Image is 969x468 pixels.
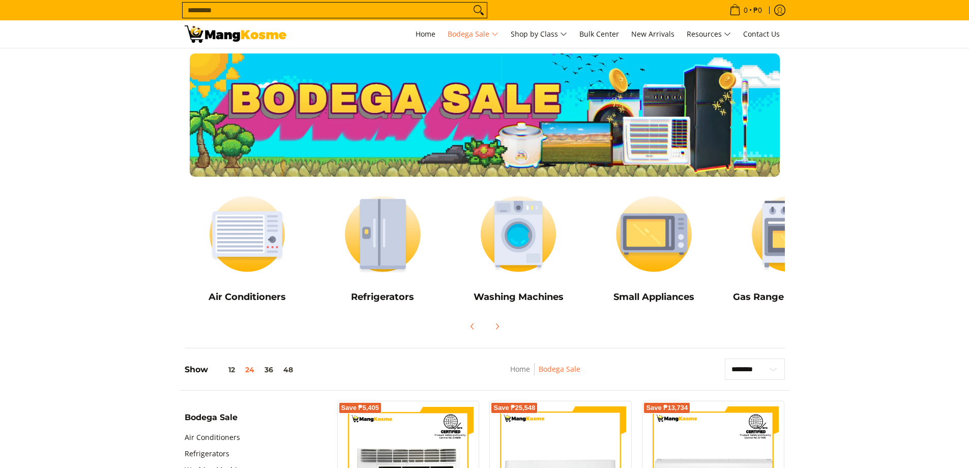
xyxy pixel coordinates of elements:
button: 24 [240,366,259,374]
a: Air Conditioners [185,429,240,446]
h5: Refrigerators [320,291,446,303]
span: 0 [742,7,749,14]
span: Resources [687,28,731,41]
button: Next [486,315,508,338]
span: Shop by Class [511,28,567,41]
a: Refrigerators [185,446,229,462]
a: Home [510,364,530,374]
span: Save ₱13,734 [646,405,688,411]
nav: Main Menu [297,20,785,48]
span: Save ₱5,405 [341,405,379,411]
nav: Breadcrumbs [443,363,649,386]
button: 48 [278,366,298,374]
a: Shop by Class [506,20,572,48]
a: Bodega Sale [443,20,504,48]
button: 12 [208,366,240,374]
h5: Washing Machines [456,291,581,303]
span: • [726,5,765,16]
h5: Gas Range and Cookers [727,291,853,303]
button: 36 [259,366,278,374]
a: Home [410,20,441,48]
span: Bulk Center [579,29,619,39]
img: Refrigerators [320,187,446,281]
img: Cookers [727,187,853,281]
img: Air Conditioners [185,187,310,281]
a: Refrigerators Refrigerators [320,187,446,310]
a: Cookers Gas Range and Cookers [727,187,853,310]
span: ₱0 [752,7,764,14]
a: Air Conditioners Air Conditioners [185,187,310,310]
a: Contact Us [738,20,785,48]
h5: Show [185,365,298,375]
img: Bodega Sale l Mang Kosme: Cost-Efficient &amp; Quality Home Appliances [185,25,286,43]
a: Washing Machines Washing Machines [456,187,581,310]
span: Bodega Sale [448,28,498,41]
img: Washing Machines [456,187,581,281]
button: Previous [461,315,484,338]
span: New Arrivals [631,29,674,39]
a: Bodega Sale [539,364,580,374]
summary: Open [185,414,238,429]
h5: Small Appliances [591,291,717,303]
img: Small Appliances [591,187,717,281]
span: Contact Us [743,29,780,39]
a: Bulk Center [574,20,624,48]
span: Bodega Sale [185,414,238,422]
a: New Arrivals [626,20,680,48]
button: Search [471,3,487,18]
a: Resources [682,20,736,48]
h5: Air Conditioners [185,291,310,303]
span: Home [416,29,435,39]
a: Small Appliances Small Appliances [591,187,717,310]
span: Save ₱25,548 [493,405,535,411]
